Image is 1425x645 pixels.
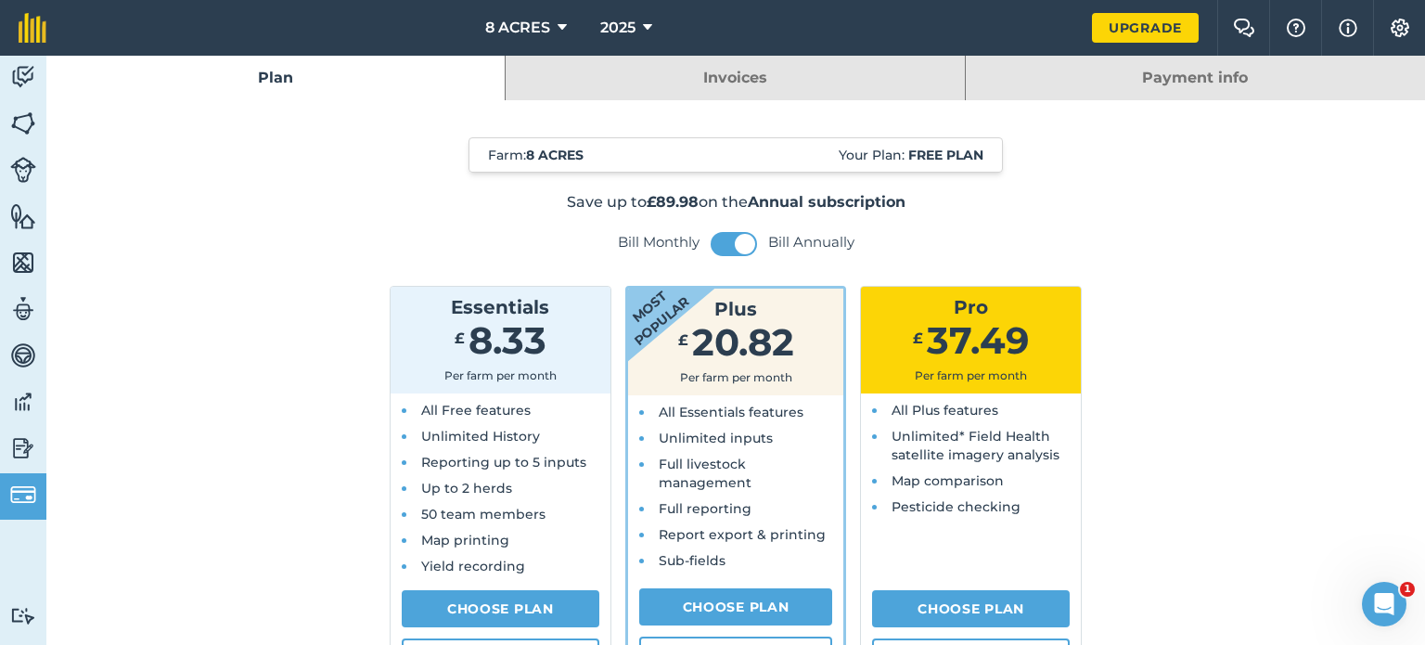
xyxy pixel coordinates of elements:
span: Reporting up to 5 inputs [421,454,586,471]
span: Report export & printing [659,526,826,543]
span: Full livestock management [659,456,751,491]
a: Plan [46,56,505,100]
span: £ [913,329,923,347]
strong: Most popular [572,235,725,376]
span: All Plus features [892,402,998,419]
img: svg+xml;base64,PD94bWwgdmVyc2lvbj0iMS4wIiBlbmNvZGluZz0idXRmLTgiPz4KPCEtLSBHZW5lcmF0b3I6IEFkb2JlIE... [10,607,36,625]
span: Full reporting [659,500,751,517]
span: Per farm per month [680,370,792,384]
span: 8.33 [469,317,546,363]
span: Farm : [488,146,584,164]
strong: Annual subscription [748,193,905,211]
span: Per farm per month [444,368,557,382]
img: Two speech bubbles overlapping with the left bubble in the forefront [1233,19,1255,37]
span: 1 [1400,582,1415,597]
span: 2025 [600,17,635,39]
span: Map printing [421,532,509,548]
strong: Free plan [908,147,983,163]
img: A question mark icon [1285,19,1307,37]
span: £ [678,331,688,349]
img: svg+xml;base64,PD94bWwgdmVyc2lvbj0iMS4wIiBlbmNvZGluZz0idXRmLTgiPz4KPCEtLSBHZW5lcmF0b3I6IEFkb2JlIE... [10,295,36,323]
span: Unlimited inputs [659,430,773,446]
img: svg+xml;base64,PD94bWwgdmVyc2lvbj0iMS4wIiBlbmNvZGluZz0idXRmLTgiPz4KPCEtLSBHZW5lcmF0b3I6IEFkb2JlIE... [10,388,36,416]
a: Upgrade [1092,13,1199,43]
span: Plus [714,298,757,320]
span: 37.49 [927,317,1029,363]
strong: 8 ACRES [526,147,584,163]
span: Per farm per month [915,368,1027,382]
span: 50 team members [421,506,546,522]
p: Save up to on the [263,191,1209,213]
strong: £89.98 [647,193,699,211]
img: A cog icon [1389,19,1411,37]
span: Unlimited History [421,428,540,445]
span: Sub-fields [659,552,725,569]
img: svg+xml;base64,PHN2ZyB4bWxucz0iaHR0cDovL3d3dy53My5vcmcvMjAwMC9zdmciIHdpZHRoPSIxNyIgaGVpZ2h0PSIxNy... [1339,17,1357,39]
img: svg+xml;base64,PHN2ZyB4bWxucz0iaHR0cDovL3d3dy53My5vcmcvMjAwMC9zdmciIHdpZHRoPSI1NiIgaGVpZ2h0PSI2MC... [10,110,36,137]
img: fieldmargin Logo [19,13,46,43]
img: svg+xml;base64,PD94bWwgdmVyc2lvbj0iMS4wIiBlbmNvZGluZz0idXRmLTgiPz4KPCEtLSBHZW5lcmF0b3I6IEFkb2JlIE... [10,342,36,369]
img: svg+xml;base64,PD94bWwgdmVyc2lvbj0iMS4wIiBlbmNvZGluZz0idXRmLTgiPz4KPCEtLSBHZW5lcmF0b3I6IEFkb2JlIE... [10,157,36,183]
span: Unlimited* Field Health satellite imagery analysis [892,428,1059,463]
label: Bill Monthly [618,233,700,252]
span: All Essentials features [659,404,803,420]
span: £ [455,329,465,347]
span: Essentials [451,296,549,318]
span: Map comparison [892,472,1004,489]
iframe: Intercom live chat [1362,582,1406,626]
span: Up to 2 herds [421,480,512,497]
img: svg+xml;base64,PD94bWwgdmVyc2lvbj0iMS4wIiBlbmNvZGluZz0idXRmLTgiPz4KPCEtLSBHZW5lcmF0b3I6IEFkb2JlIE... [10,63,36,91]
img: svg+xml;base64,PHN2ZyB4bWxucz0iaHR0cDovL3d3dy53My5vcmcvMjAwMC9zdmciIHdpZHRoPSI1NiIgaGVpZ2h0PSI2MC... [10,249,36,277]
span: 20.82 [692,319,794,365]
img: svg+xml;base64,PD94bWwgdmVyc2lvbj0iMS4wIiBlbmNvZGluZz0idXRmLTgiPz4KPCEtLSBHZW5lcmF0b3I6IEFkb2JlIE... [10,434,36,462]
span: Pesticide checking [892,498,1021,515]
a: Choose Plan [872,590,1070,627]
a: Payment info [966,56,1425,100]
a: Choose Plan [402,590,599,627]
a: Invoices [506,56,964,100]
span: All Free features [421,402,531,419]
img: svg+xml;base64,PHN2ZyB4bWxucz0iaHR0cDovL3d3dy53My5vcmcvMjAwMC9zdmciIHdpZHRoPSI1NiIgaGVpZ2h0PSI2MC... [10,202,36,230]
span: 8 ACRES [485,17,550,39]
span: Pro [954,296,988,318]
img: svg+xml;base64,PD94bWwgdmVyc2lvbj0iMS4wIiBlbmNvZGluZz0idXRmLTgiPz4KPCEtLSBHZW5lcmF0b3I6IEFkb2JlIE... [10,482,36,508]
a: Choose Plan [639,588,833,626]
label: Bill Annually [768,233,854,252]
span: Yield recording [421,558,525,574]
span: Your Plan: [839,146,983,164]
